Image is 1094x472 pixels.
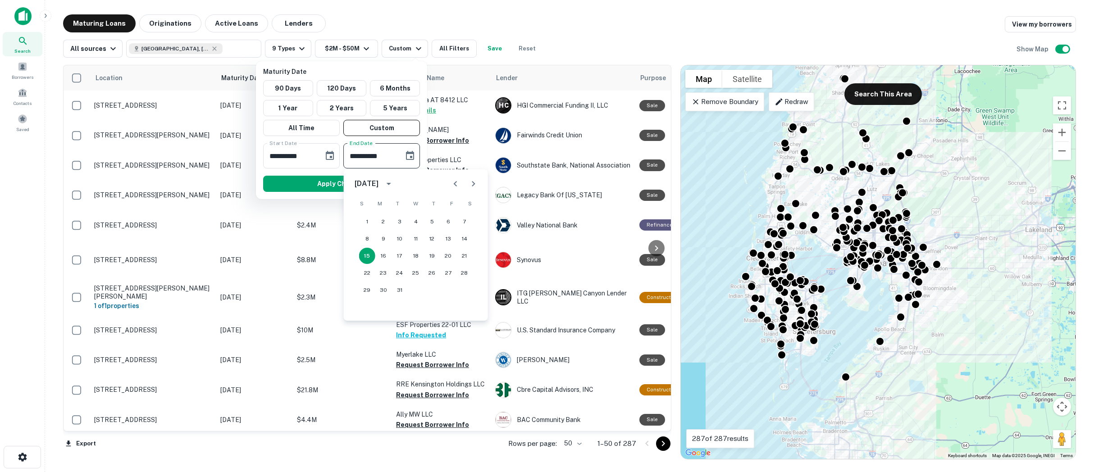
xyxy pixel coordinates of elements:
button: 5 [424,213,440,230]
button: Next month [465,175,483,193]
button: 25 [408,265,424,281]
button: 2 Years [317,100,367,116]
button: 13 [440,231,456,247]
label: End Date [350,139,373,147]
button: 20 [440,248,456,264]
span: Monday [372,195,388,213]
button: Choose date, selected date is Nov 1, 2025 [321,147,339,165]
button: Custom [343,120,420,136]
button: 29 [359,282,375,298]
button: calendar view is open, switch to year view [381,176,397,191]
button: 28 [456,265,473,281]
button: 17 [392,248,408,264]
button: 1 [359,213,375,230]
button: 27 [440,265,456,281]
button: 24 [392,265,408,281]
button: 21 [456,248,473,264]
button: 5 Years [370,100,420,116]
button: 1 Year [263,100,313,116]
label: Start Date [269,139,297,147]
button: 8 [359,231,375,247]
button: 23 [375,265,392,281]
button: 7 [456,213,473,230]
button: 26 [424,265,440,281]
button: 12 [424,231,440,247]
button: 11 [408,231,424,247]
button: Previous month [447,175,465,193]
button: 90 Days [263,80,313,96]
span: Sunday [354,195,370,213]
button: 2 [375,213,392,230]
button: 30 [375,282,392,298]
button: 18 [408,248,424,264]
div: [DATE] [355,178,378,189]
button: 6 Months [370,80,420,96]
span: Thursday [426,195,442,213]
button: All Time [263,120,340,136]
button: 16 [375,248,392,264]
button: 31 [392,282,408,298]
span: Saturday [462,195,478,213]
button: 120 Days [317,80,367,96]
iframe: Chat Widget [1049,400,1094,443]
button: 14 [456,231,473,247]
p: Maturity Date [263,67,424,77]
span: Friday [444,195,460,213]
span: Wednesday [408,195,424,213]
button: 4 [408,213,424,230]
button: 19 [424,248,440,264]
button: Apply Changes [263,176,420,192]
span: Tuesday [390,195,406,213]
button: 15 [359,248,375,264]
button: 9 [375,231,392,247]
button: 22 [359,265,375,281]
button: 10 [392,231,408,247]
button: Choose date, selected date is Mar 15, 2026 [401,147,419,165]
button: 3 [392,213,408,230]
button: 6 [440,213,456,230]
